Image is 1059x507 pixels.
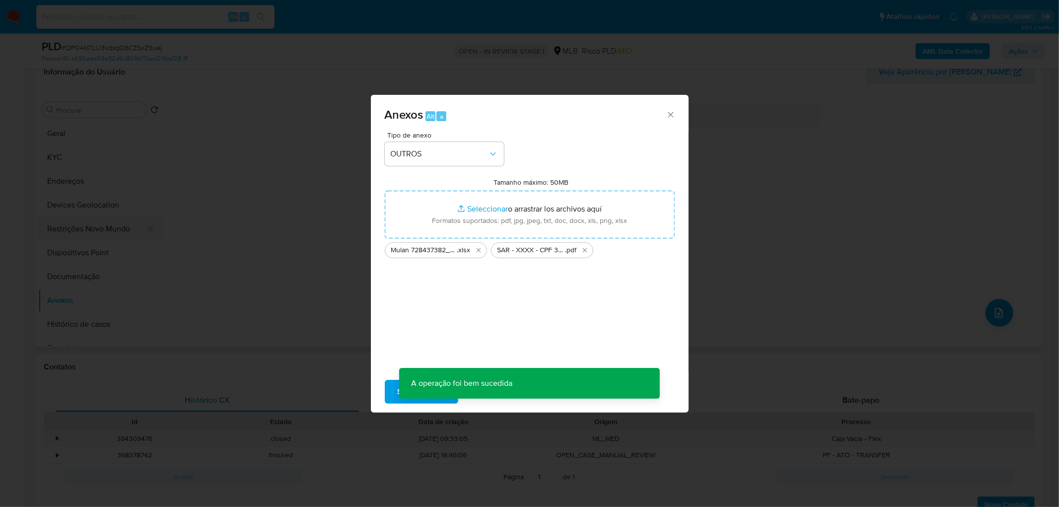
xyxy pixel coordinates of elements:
span: SAR - XXXX - CPF 39357875883 - [PERSON_NAME] [497,245,565,255]
p: A operação foi bem sucedida [399,368,524,399]
ul: Archivos seleccionados [385,238,675,258]
span: Subir arquivo [398,381,445,403]
button: Eliminar SAR - XXXX - CPF 39357875883 - MATHEUS LIMA BARBOSA.pdf [579,244,591,256]
button: Cerrar [666,110,675,119]
span: Tipo de anexo [387,132,506,139]
span: Cancelar [475,381,507,403]
span: Alt [426,112,434,121]
span: Mulan 728437382_2025_08_13_14_12_56 [391,245,457,255]
label: Tamanho máximo: 50MB [494,178,568,187]
button: Subir arquivo [385,380,458,404]
button: OUTROS [385,142,504,166]
span: .xlsx [457,245,471,255]
span: .pdf [565,245,577,255]
span: Anexos [385,106,424,123]
span: OUTROS [391,149,488,159]
button: Eliminar Mulan 728437382_2025_08_13_14_12_56.xlsx [473,244,485,256]
span: a [440,112,443,121]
